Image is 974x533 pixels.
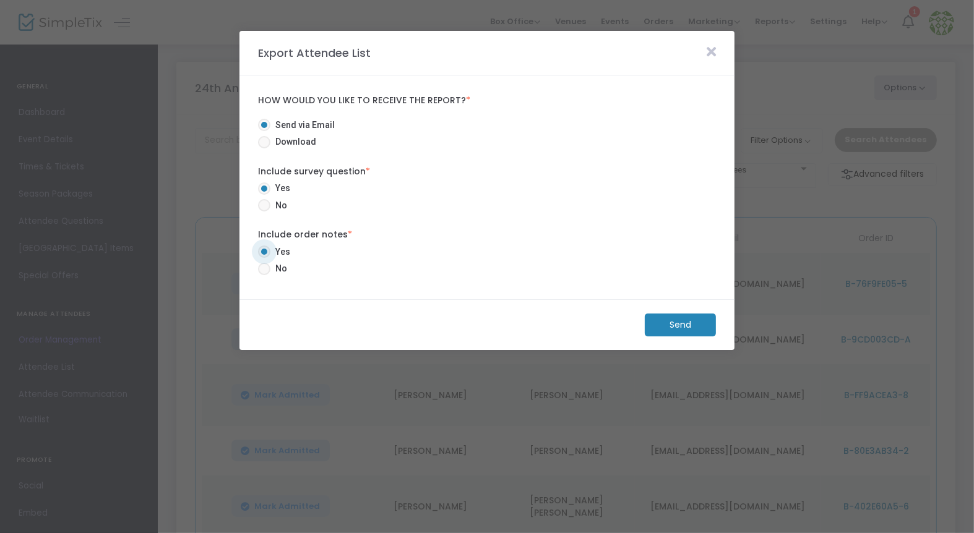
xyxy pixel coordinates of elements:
span: Yes [270,245,290,258]
label: Include order notes [258,228,716,241]
span: Download [270,135,316,148]
m-panel-title: Export Attendee List [252,45,377,61]
span: No [270,262,287,275]
label: Include survey question [258,165,716,178]
label: How would you like to receive the report? [258,95,716,106]
span: No [270,199,287,212]
span: Send via Email [270,119,335,132]
m-button: Send [645,313,716,336]
m-panel-header: Export Attendee List [239,31,735,75]
span: Yes [270,182,290,195]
